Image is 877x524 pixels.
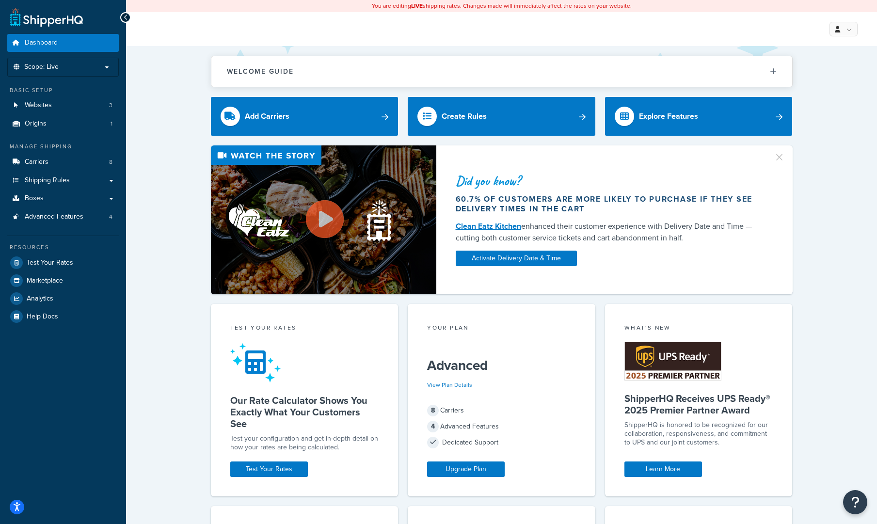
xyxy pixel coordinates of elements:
[7,96,119,114] a: Websites3
[230,323,379,334] div: Test your rates
[27,259,73,267] span: Test Your Rates
[24,63,59,71] span: Scope: Live
[7,115,119,133] a: Origins1
[7,115,119,133] li: Origins
[843,490,867,514] button: Open Resource Center
[624,421,773,447] p: ShipperHQ is honored to be recognized for our collaboration, responsiveness, and commitment to UP...
[427,323,576,334] div: Your Plan
[427,461,505,477] a: Upgrade Plan
[7,172,119,190] a: Shipping Rules
[442,110,487,123] div: Create Rules
[7,96,119,114] li: Websites
[456,174,762,188] div: Did you know?
[211,97,399,136] a: Add Carriers
[7,86,119,95] div: Basic Setup
[7,254,119,271] a: Test Your Rates
[624,393,773,416] h5: ShipperHQ Receives UPS Ready® 2025 Premier Partner Award
[25,120,47,128] span: Origins
[456,221,521,232] a: Clean Eatz Kitchen
[427,358,576,373] h5: Advanced
[427,421,439,432] span: 4
[230,395,379,429] h5: Our Rate Calculator Shows You Exactly What Your Customers See
[456,194,762,214] div: 60.7% of customers are more likely to purchase if they see delivery times in the cart
[411,1,423,10] b: LIVE
[7,208,119,226] li: Advanced Features
[427,405,439,416] span: 8
[7,34,119,52] a: Dashboard
[427,381,472,389] a: View Plan Details
[211,56,792,87] button: Welcome Guide
[25,213,83,221] span: Advanced Features
[227,68,294,75] h2: Welcome Guide
[7,153,119,171] li: Carriers
[427,404,576,417] div: Carriers
[7,290,119,307] a: Analytics
[25,101,52,110] span: Websites
[7,208,119,226] a: Advanced Features4
[25,194,44,203] span: Boxes
[27,277,63,285] span: Marketplace
[245,110,289,123] div: Add Carriers
[7,308,119,325] a: Help Docs
[427,436,576,449] div: Dedicated Support
[109,158,112,166] span: 8
[7,143,119,151] div: Manage Shipping
[109,213,112,221] span: 4
[230,461,308,477] a: Test Your Rates
[7,190,119,207] a: Boxes
[624,461,702,477] a: Learn More
[7,272,119,289] a: Marketplace
[7,243,119,252] div: Resources
[111,120,112,128] span: 1
[7,153,119,171] a: Carriers8
[427,420,576,433] div: Advanced Features
[230,434,379,452] div: Test your configuration and get in-depth detail on how your rates are being calculated.
[639,110,698,123] div: Explore Features
[456,221,762,244] div: enhanced their customer experience with Delivery Date and Time — cutting both customer service ti...
[624,323,773,334] div: What's New
[27,295,53,303] span: Analytics
[109,101,112,110] span: 3
[25,176,70,185] span: Shipping Rules
[408,97,595,136] a: Create Rules
[605,97,793,136] a: Explore Features
[456,251,577,266] a: Activate Delivery Date & Time
[25,158,48,166] span: Carriers
[25,39,58,47] span: Dashboard
[27,313,58,321] span: Help Docs
[211,145,436,294] img: Video thumbnail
